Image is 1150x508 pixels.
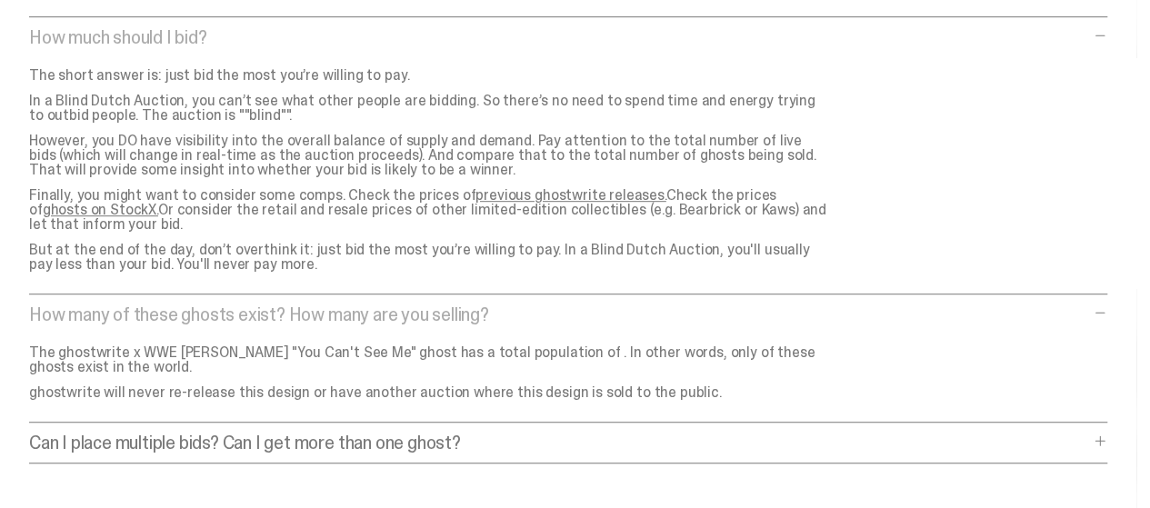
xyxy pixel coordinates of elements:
[29,305,1089,324] p: How many of these ghosts exist? How many are you selling?
[475,185,665,204] a: previous ghostwrite releases.
[29,188,829,232] p: Finally, you might want to consider some comps. Check the prices of Check the prices of Or consid...
[29,68,829,83] p: The short answer is: just bid the most you’re willing to pay.
[29,433,1089,452] p: Can I place multiple bids? Can I get more than one ghost?
[29,28,1089,46] p: How much should I bid?
[29,94,829,123] p: In a Blind Dutch Auction, you can’t see what other people are bidding. So there’s no need to spen...
[29,385,829,400] p: ghostwrite will never re-release this design or have another auction where this design is sold to...
[43,200,158,219] a: ghosts on StockX.
[29,243,829,272] p: But at the end of the day, don’t overthink it: just bid the most you’re willing to pay. In a Blin...
[29,345,829,374] p: The ghostwrite x WWE [PERSON_NAME] "You Can't See Me" ghost has a total population of . In other ...
[29,134,829,177] p: However, you DO have visibility into the overall balance of supply and demand. Pay attention to t...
